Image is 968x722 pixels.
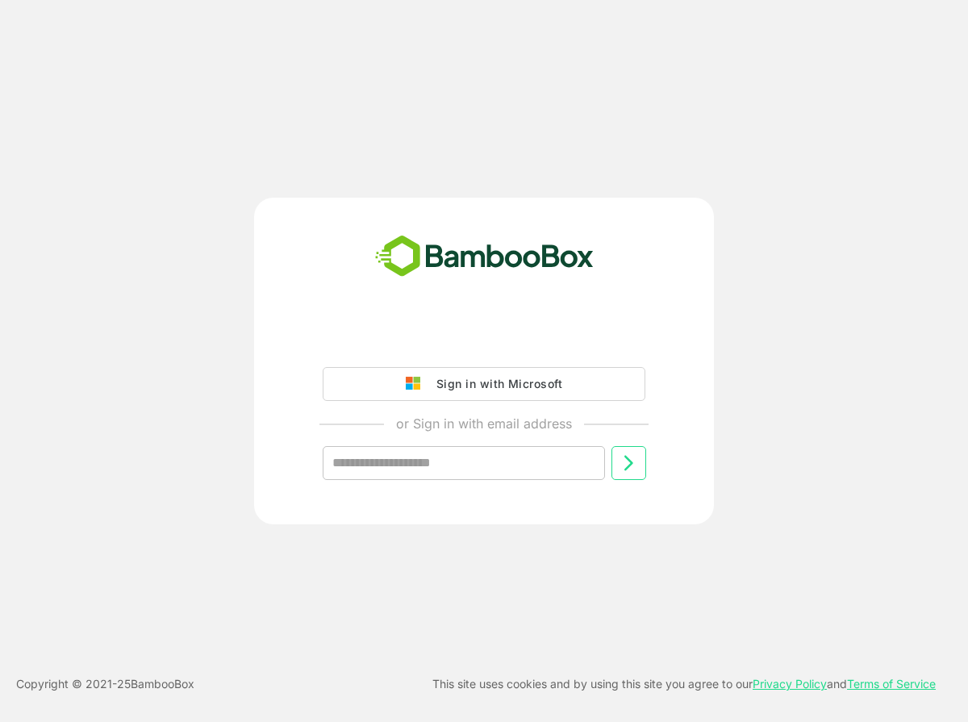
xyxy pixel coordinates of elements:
button: Sign in with Microsoft [323,367,645,401]
p: This site uses cookies and by using this site you agree to our and [432,674,936,694]
p: or Sign in with email address [396,414,572,433]
a: Terms of Service [847,677,936,691]
p: Copyright © 2021- 25 BambooBox [16,674,194,694]
img: google [406,377,428,391]
div: Sign in with Microsoft [428,374,562,394]
a: Privacy Policy [753,677,827,691]
img: bamboobox [366,230,603,283]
